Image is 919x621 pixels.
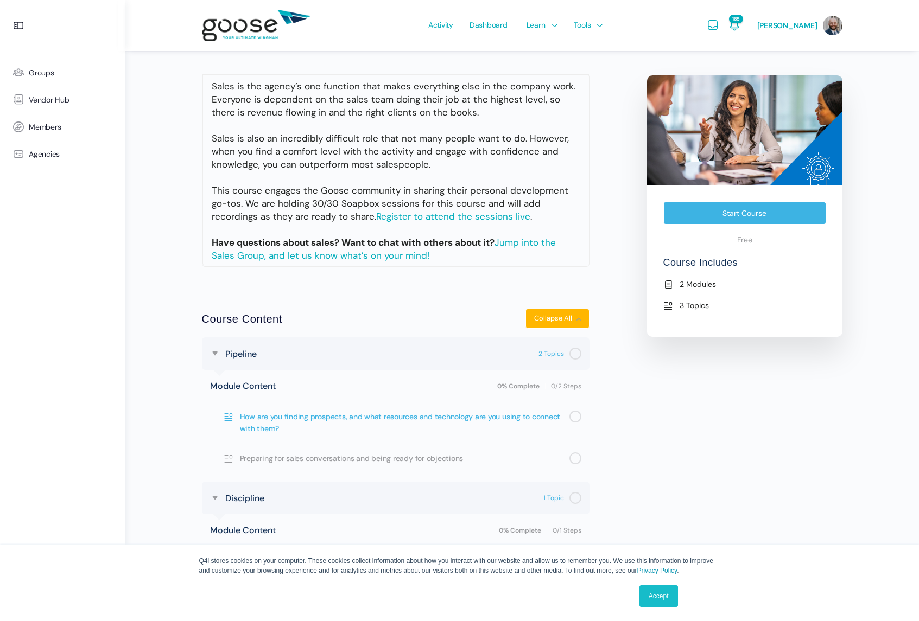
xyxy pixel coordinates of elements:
[29,123,61,132] span: Members
[240,452,569,464] span: Preparing for sales conversations and being ready for objections
[376,210,530,222] a: Register to attend the sessions live
[212,236,495,248] strong: Have questions about sales? Want to chat with others about it?
[663,202,826,225] a: Start Course
[729,15,743,23] span: 165
[210,523,276,537] span: Module Content
[29,95,69,105] span: Vendor Hub
[569,348,581,360] div: Not started
[29,68,54,78] span: Groups
[212,236,556,261] a: Jump into the Sales Group, and let us know what’s on your mind!
[757,21,817,30] span: [PERSON_NAME]
[210,379,276,393] span: Module Content
[534,314,576,323] span: Collapse All
[5,59,119,86] a: Groups
[5,113,119,140] a: Members
[225,347,257,361] span: Pipeline
[499,527,547,534] span: 0% Complete
[202,74,589,266] td: Sales is the agency’s one function that makes everything else in the company work. Everyone is de...
[551,383,581,389] span: 0/2 Steps
[663,299,826,312] li: 3 Topics
[663,278,826,291] li: 2 Modules
[5,140,119,168] a: Agencies
[29,150,60,159] span: Agencies
[220,346,581,361] a: Not started Pipeline 2 Topics
[202,402,590,444] a: Not completed How are you finding prospects, and what resources and technology are you using to c...
[220,490,581,505] a: Not started Discipline 1 Topic
[663,256,826,278] h4: Course Includes
[569,492,581,504] div: Not started
[639,585,678,607] a: Accept
[569,411,581,422] div: Not completed
[543,494,564,502] span: 1 Topic
[737,235,752,245] span: Free
[199,556,720,575] p: Q4i stores cookies on your computer. These cookies collect information about how you interact wit...
[202,444,590,473] a: Not completed Preparing for sales conversations and being ready for objections
[5,86,119,113] a: Vendor Hub
[569,452,581,464] div: Not completed
[497,383,546,389] span: 0% Complete
[225,491,264,505] span: Discipline
[538,349,564,358] span: 2 Topics
[240,411,569,435] span: How are you finding prospects, and what resources and technology are you using to connect with them?
[553,527,581,534] span: 0/1 Steps
[525,309,590,329] button: Collapse All
[637,567,677,574] a: Privacy Policy
[202,311,282,327] h2: Course Content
